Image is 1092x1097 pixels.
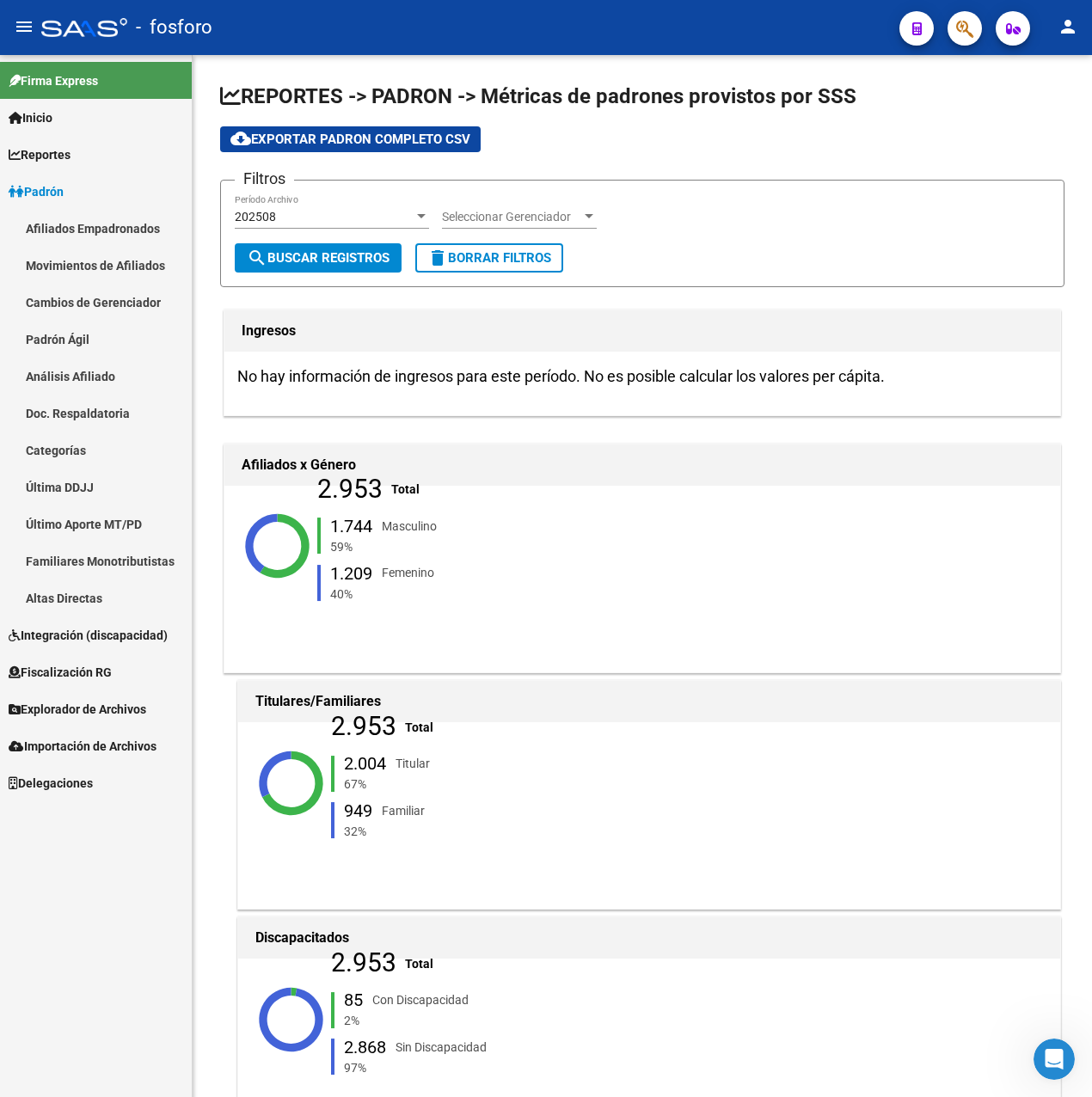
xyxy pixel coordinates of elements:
[235,243,402,273] button: Buscar Registros
[327,537,547,556] div: 59%
[372,990,469,1009] div: Con Discapacidad
[427,248,448,268] mat-icon: delete
[340,822,561,841] div: 32%
[220,126,481,152] button: Exportar Padron Completo CSV
[9,182,64,201] span: Padrón
[1034,1039,1075,1080] iframe: Intercom live chat
[405,954,433,973] div: Total
[331,717,396,736] div: 2.953
[247,248,267,268] mat-icon: search
[136,9,212,46] span: - fosforo
[382,801,425,820] div: Familiar
[1058,16,1078,37] mat-icon: person
[391,480,420,499] div: Total
[242,451,1043,479] h1: Afiliados x Género
[9,626,168,645] span: Integración (discapacidad)
[330,518,372,535] div: 1.744
[396,1038,487,1057] div: Sin Discapacidad
[340,775,561,794] div: 67%
[9,737,156,756] span: Importación de Archivos
[344,802,372,819] div: 949
[9,145,71,164] span: Reportes
[327,585,547,604] div: 40%
[344,1039,386,1056] div: 2.868
[415,243,563,273] button: Borrar Filtros
[382,517,437,536] div: Masculino
[9,774,93,793] span: Delegaciones
[340,1011,561,1030] div: 2%
[396,754,430,773] div: Titular
[235,167,294,191] h3: Filtros
[9,700,146,719] span: Explorador de Archivos
[331,953,396,972] div: 2.953
[344,991,363,1008] div: 85
[9,71,98,90] span: Firma Express
[255,924,1043,952] h1: Discapacitados
[237,365,1047,389] h3: No hay información de ingresos para este período. No es posible calcular los valores per cápita.
[14,16,34,37] mat-icon: menu
[247,250,390,266] span: Buscar Registros
[405,718,433,737] div: Total
[344,755,386,772] div: 2.004
[220,84,856,108] span: REPORTES -> PADRON -> Métricas de padrones provistos por SSS
[340,1058,561,1077] div: 97%
[230,128,251,149] mat-icon: cloud_download
[330,565,372,582] div: 1.209
[317,480,383,499] div: 2.953
[242,317,1043,345] h1: Ingresos
[235,210,276,224] span: 202508
[255,688,1043,715] h1: Titulares/Familiares
[230,132,470,147] span: Exportar Padron Completo CSV
[9,108,52,127] span: Inicio
[382,563,434,582] div: Femenino
[9,663,112,682] span: Fiscalización RG
[427,250,551,266] span: Borrar Filtros
[442,210,581,224] span: Seleccionar Gerenciador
